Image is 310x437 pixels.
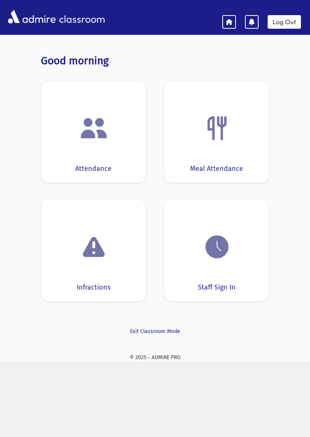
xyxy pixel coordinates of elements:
div: Meal Attendance [190,164,243,174]
img: users.png [79,114,108,143]
h3: Good morning [41,54,269,67]
img: exclamation.png [79,234,108,263]
a: Log Out [268,15,301,29]
img: clock.png [203,232,231,261]
div: Staff Sign In [198,282,236,293]
div: © 2025 - ADMIRE PRO [6,353,304,361]
div: Infractions [77,282,110,293]
span: classroom [57,7,105,27]
a: Exit Classroom Mode [41,327,269,335]
div: Attendance [75,164,112,174]
img: Fork.png [203,114,231,143]
img: AdmirePro [6,8,57,25]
